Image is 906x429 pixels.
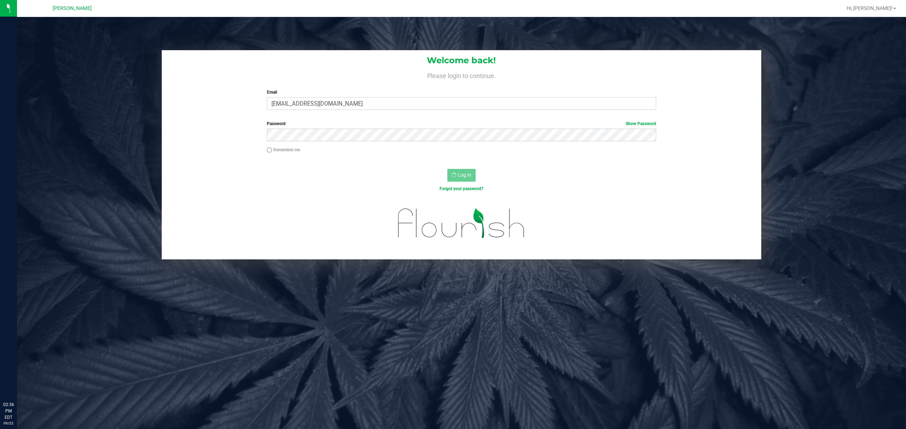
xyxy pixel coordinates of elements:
[267,121,286,126] span: Password
[386,199,537,247] img: flourish_logo.svg
[847,5,893,11] span: Hi, [PERSON_NAME]!
[162,56,762,65] h1: Welcome back!
[3,421,14,426] p: 09/22
[458,172,471,178] span: Log In
[3,401,14,421] p: 02:36 PM EDT
[267,147,300,153] label: Remember me
[162,71,762,79] h4: Please login to continue.
[53,5,92,11] span: [PERSON_NAME]
[626,121,656,126] a: Show Password
[267,148,272,153] input: Remember me
[447,169,476,182] button: Log In
[267,89,656,95] label: Email
[440,186,483,191] a: Forgot your password?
